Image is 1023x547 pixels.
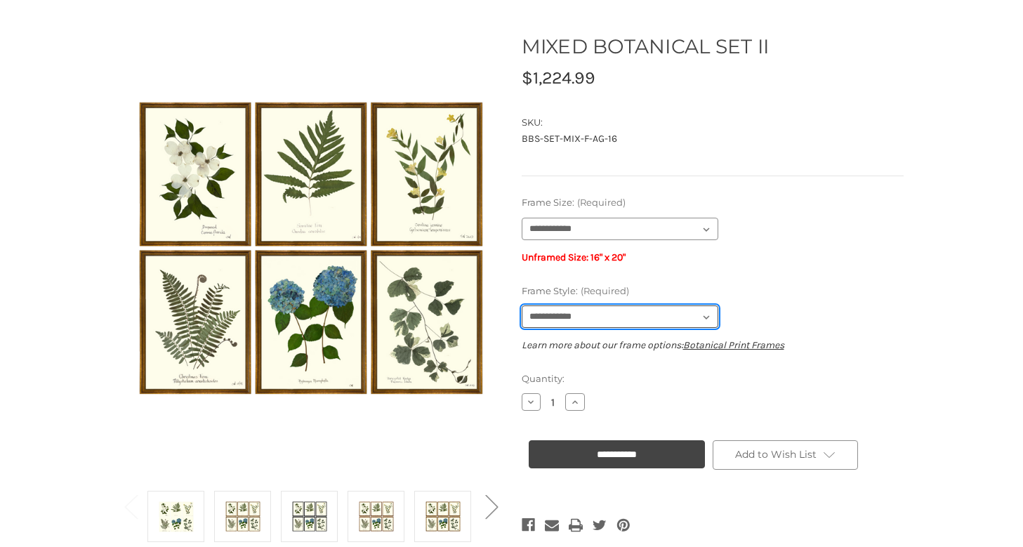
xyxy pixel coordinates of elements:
[522,250,904,265] p: Unframed Size: 16" x 20"
[136,17,487,480] img: Unframed
[713,440,859,470] a: Add to Wish List
[683,339,784,351] a: Botanical Print Frames
[569,515,583,535] a: Print
[735,448,817,461] span: Add to Wish List
[225,493,260,540] img: Antique Gold Frame
[577,197,626,208] small: (Required)
[522,32,904,61] h1: MIXED BOTANICAL SET II
[124,528,137,529] span: Go to slide 2 of 2
[359,493,394,540] img: Burlewood Frame
[522,372,904,386] label: Quantity:
[581,285,629,296] small: (Required)
[522,67,595,88] span: $1,224.99
[522,116,900,130] dt: SKU:
[522,196,904,210] label: Frame Size:
[292,493,327,540] img: Black Frame
[425,493,461,540] img: Gold Bamboo Frame
[522,284,904,298] label: Frame Style:
[485,528,498,529] span: Go to slide 2 of 2
[522,338,904,352] p: Learn more about our frame options:
[477,485,506,527] button: Go to slide 2 of 2
[522,131,904,146] dd: BBS-SET-MIX-F-AG-16
[159,493,194,540] img: Unframed
[117,485,145,527] button: Go to slide 2 of 2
